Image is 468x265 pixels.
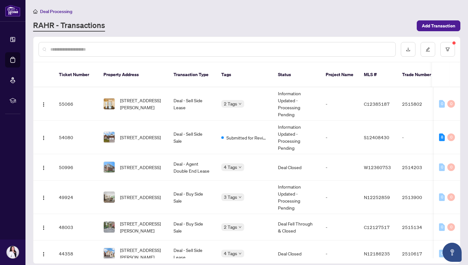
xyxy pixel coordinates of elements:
span: filter [445,47,450,52]
div: 0 [439,193,445,201]
span: [STREET_ADDRESS] [120,164,161,171]
td: 54080 [54,121,98,154]
img: Logo [41,225,46,230]
td: Information Updated - Processing Pending [273,181,321,214]
div: 0 [447,223,455,231]
span: [STREET_ADDRESS][PERSON_NAME] [120,220,163,234]
td: - [321,87,359,121]
td: 49924 [54,181,98,214]
td: 48003 [54,214,98,240]
span: [STREET_ADDRESS][PERSON_NAME] [120,97,163,111]
img: thumbnail-img [104,248,115,259]
span: download [406,47,410,52]
a: RAHR - Transactions [33,20,105,32]
img: Logo [41,252,46,257]
td: 2515134 [397,214,442,240]
span: down [238,166,242,169]
td: Deal - Buy Side Sale [168,181,216,214]
img: Logo [41,195,46,200]
button: Add Transaction [417,20,460,31]
span: C12385187 [364,101,390,107]
td: - [321,214,359,240]
th: Status [273,62,321,87]
img: thumbnail-img [104,162,115,173]
div: 0 [439,100,445,108]
span: [STREET_ADDRESS] [120,194,161,201]
td: Deal Fell Through & Closed [273,214,321,240]
img: thumbnail-img [104,132,115,143]
button: Logo [39,192,49,202]
img: thumbnail-img [104,192,115,203]
span: [STREET_ADDRESS][PERSON_NAME] [120,247,163,261]
button: Logo [39,248,49,259]
td: Information Updated - Processing Pending [273,121,321,154]
span: 2 Tags [224,223,237,231]
button: download [401,42,415,57]
th: Project Name [321,62,359,87]
span: N12186235 [364,251,390,256]
img: thumbnail-img [104,98,115,109]
div: 0 [439,250,445,257]
td: 2515802 [397,87,442,121]
td: - [321,121,359,154]
span: S12408430 [364,134,389,140]
td: Information Updated - Processing Pending [273,87,321,121]
th: Property Address [98,62,168,87]
td: - [397,121,442,154]
img: logo [5,5,20,17]
span: down [238,252,242,255]
span: N12252859 [364,194,390,200]
button: Open asap [443,243,462,262]
span: 3 Tags [224,193,237,201]
td: 50996 [54,154,98,181]
td: - [321,181,359,214]
button: edit [421,42,435,57]
span: edit [426,47,430,52]
span: W12360753 [364,164,391,170]
span: 2 Tags [224,100,237,107]
div: 0 [447,133,455,141]
span: C12127517 [364,224,390,230]
button: Logo [39,99,49,109]
img: Logo [41,135,46,140]
div: 8 [439,133,445,141]
span: down [238,226,242,229]
td: Deal Closed [273,154,321,181]
span: down [238,102,242,105]
span: Submitted for Review [226,134,268,141]
img: Logo [41,165,46,170]
div: 0 [447,100,455,108]
img: Logo [41,102,46,107]
div: 0 [447,163,455,171]
img: Profile Icon [7,246,19,258]
th: Transaction Type [168,62,216,87]
td: 2514203 [397,154,442,181]
td: Deal - Agent Double End Lease [168,154,216,181]
button: Logo [39,222,49,232]
span: Add Transaction [422,21,455,31]
span: down [238,196,242,199]
th: MLS # [359,62,397,87]
td: Deal - Sell Side Sale [168,121,216,154]
button: Logo [39,162,49,172]
button: filter [440,42,455,57]
td: Deal - Sell Side Lease [168,87,216,121]
th: Ticket Number [54,62,98,87]
div: 0 [447,193,455,201]
img: thumbnail-img [104,222,115,233]
span: 4 Tags [224,163,237,171]
span: [STREET_ADDRESS] [120,134,161,141]
div: 0 [439,163,445,171]
th: Tags [216,62,273,87]
th: Trade Number [397,62,442,87]
td: 55066 [54,87,98,121]
td: Deal - Buy Side Sale [168,214,216,240]
td: 2513900 [397,181,442,214]
button: Logo [39,132,49,142]
td: - [321,154,359,181]
span: Deal Processing [40,9,72,14]
span: 4 Tags [224,250,237,257]
span: home [33,9,38,14]
div: 0 [439,223,445,231]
